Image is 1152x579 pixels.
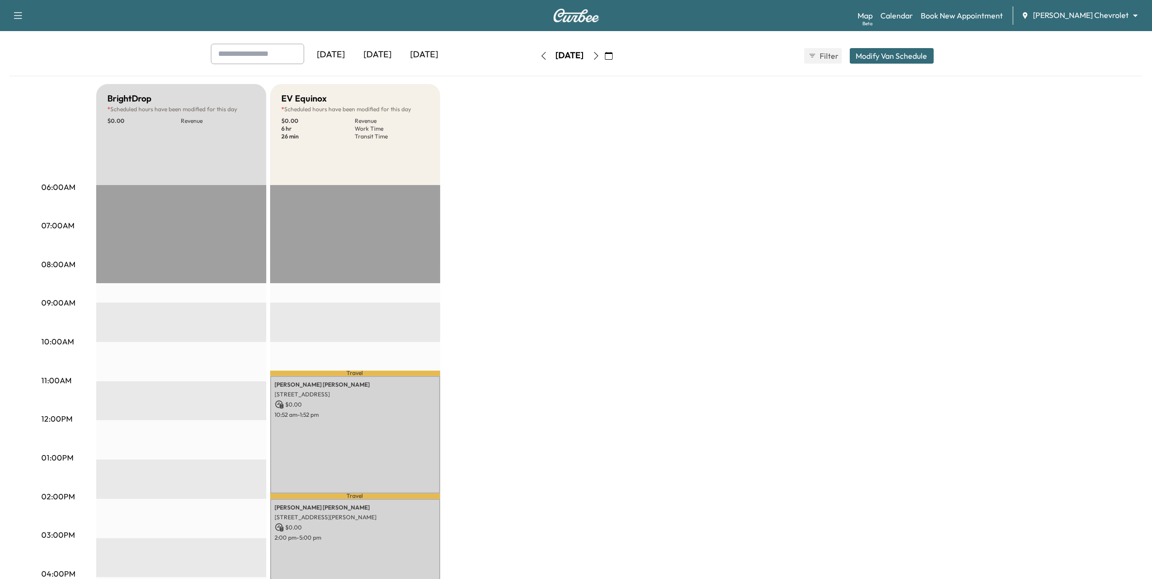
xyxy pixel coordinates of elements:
[270,494,440,499] p: Travel
[275,411,435,419] p: 10:52 am - 1:52 pm
[401,44,448,66] div: [DATE]
[850,48,934,64] button: Modify Van Schedule
[42,375,72,386] p: 11:00AM
[275,400,435,409] p: $ 0.00
[108,117,181,125] p: $ 0.00
[282,133,355,140] p: 26 min
[42,529,75,541] p: 03:00PM
[275,381,435,389] p: [PERSON_NAME] [PERSON_NAME]
[108,105,255,113] p: Scheduled hours have been modified for this day
[275,534,435,542] p: 2:00 pm - 5:00 pm
[270,371,440,376] p: Travel
[42,413,73,425] p: 12:00PM
[42,181,76,193] p: 06:00AM
[355,133,429,140] p: Transit Time
[553,9,600,22] img: Curbee Logo
[108,92,152,105] h5: BrightDrop
[282,125,355,133] p: 6 hr
[282,117,355,125] p: $ 0.00
[308,44,355,66] div: [DATE]
[275,391,435,398] p: [STREET_ADDRESS]
[42,336,74,347] p: 10:00AM
[42,220,75,231] p: 07:00AM
[921,10,1003,21] a: Book New Appointment
[42,491,75,502] p: 02:00PM
[1033,10,1129,21] span: [PERSON_NAME] Chevrolet
[42,452,74,463] p: 01:00PM
[820,50,838,62] span: Filter
[275,523,435,532] p: $ 0.00
[42,258,76,270] p: 08:00AM
[880,10,913,21] a: Calendar
[355,125,429,133] p: Work Time
[858,10,873,21] a: MapBeta
[275,504,435,511] p: [PERSON_NAME] [PERSON_NAME]
[355,44,401,66] div: [DATE]
[282,105,429,113] p: Scheduled hours have been modified for this day
[275,513,435,521] p: [STREET_ADDRESS][PERSON_NAME]
[556,50,584,62] div: [DATE]
[355,117,429,125] p: Revenue
[862,20,873,27] div: Beta
[804,48,842,64] button: Filter
[181,117,255,125] p: Revenue
[42,297,76,308] p: 09:00AM
[282,92,327,105] h5: EV Equinox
